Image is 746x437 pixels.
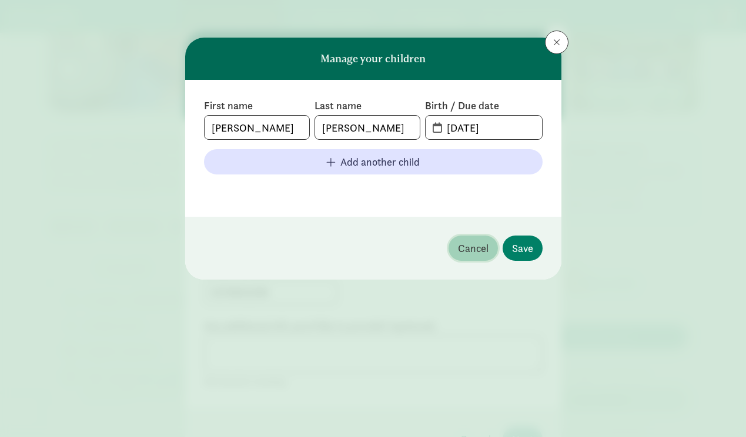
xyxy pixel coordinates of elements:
span: Add another child [340,154,420,170]
button: Cancel [449,236,498,261]
label: First name [204,99,310,113]
span: Save [512,240,533,256]
button: Save [503,236,543,261]
h6: Manage your children [320,53,426,65]
input: MM-DD-YYYY [440,116,541,139]
label: Last name [315,99,420,113]
button: Add another child [204,149,543,174]
label: Birth / Due date [425,99,542,113]
span: Cancel [458,240,489,256]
